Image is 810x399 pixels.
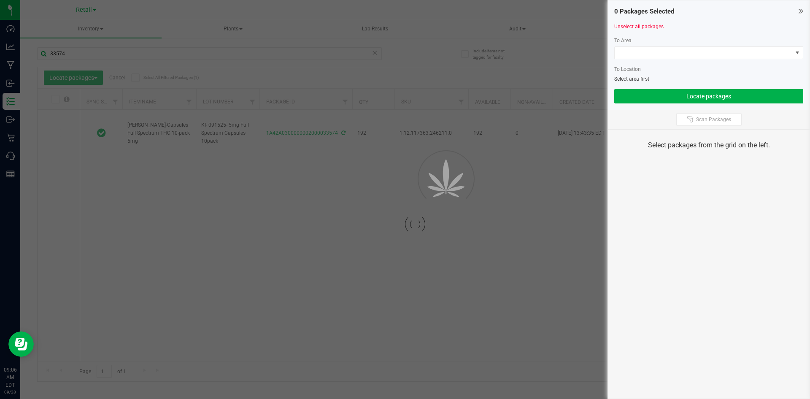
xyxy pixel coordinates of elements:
[8,331,34,357] iframe: Resource center
[614,76,649,82] span: Select area first
[614,24,664,30] a: Unselect all packages
[614,66,641,72] span: To Location
[614,89,803,103] button: Locate packages
[676,113,742,126] button: Scan Packages
[696,116,731,123] span: Scan Packages
[614,38,632,43] span: To Area
[618,140,799,150] div: Select packages from the grid on the left.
